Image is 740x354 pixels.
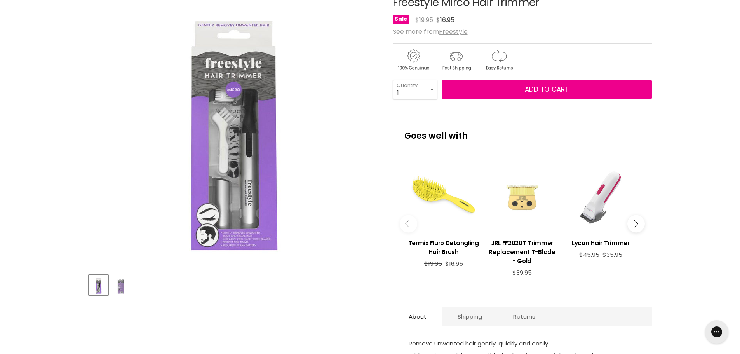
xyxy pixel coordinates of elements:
[393,307,442,326] a: About
[478,48,519,72] img: returns.gif
[408,239,479,256] h3: Termix Fluro Detangling Hair Brush
[111,276,130,294] img: Freestyle Mirco Hair Trimmer
[393,15,409,24] span: Sale
[436,16,454,24] span: $16.95
[111,275,131,295] button: Freestyle Mirco Hair Trimmer
[565,239,636,248] h3: Lycon Hair Trimmer
[602,251,622,259] span: $35.95
[393,27,468,36] span: See more from
[565,233,636,251] a: View product:Lycon Hair Trimmer
[442,80,652,99] button: Add to cart
[439,27,468,36] a: Freestyle
[435,48,477,72] img: shipping.gif
[512,269,532,277] span: $39.95
[393,48,434,72] img: genuine.gif
[701,317,732,346] iframe: Gorgias live chat messenger
[87,273,380,295] div: Product thumbnails
[408,233,479,260] a: View product:Termix Fluro Detangling Hair Brush
[445,260,463,268] span: $16.95
[89,276,108,294] img: Freestyle Mirco Hair Trimmer
[487,233,557,269] a: View product:JRL FF2020T Trimmer Replacement T-Blade - Gold
[415,16,433,24] span: $19.95
[393,80,437,99] select: Quantity
[409,338,636,350] p: Remove unwanted hair gently, quickly and easily.
[579,251,599,259] span: $45.95
[89,275,108,295] button: Freestyle Mirco Hair Trimmer
[487,239,557,265] h3: JRL FF2020T Trimmer Replacement T-Blade - Gold
[498,307,551,326] a: Returns
[442,307,498,326] a: Shipping
[404,119,640,145] p: Goes well with
[424,260,442,268] span: $19.95
[525,85,569,94] span: Add to cart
